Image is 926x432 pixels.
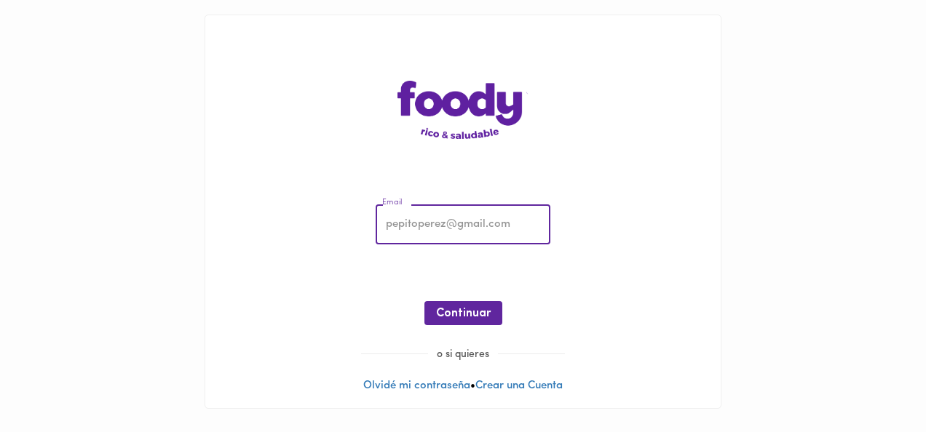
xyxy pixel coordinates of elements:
a: Crear una Cuenta [475,380,563,391]
span: Continuar [436,307,491,321]
input: pepitoperez@gmail.com [376,205,550,245]
iframe: Messagebird Livechat Widget [842,348,911,417]
div: • [205,15,721,408]
a: Olvidé mi contraseña [363,380,470,391]
span: o si quieres [428,349,498,360]
button: Continuar [424,301,502,325]
img: logo-main-page.png [397,81,529,139]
